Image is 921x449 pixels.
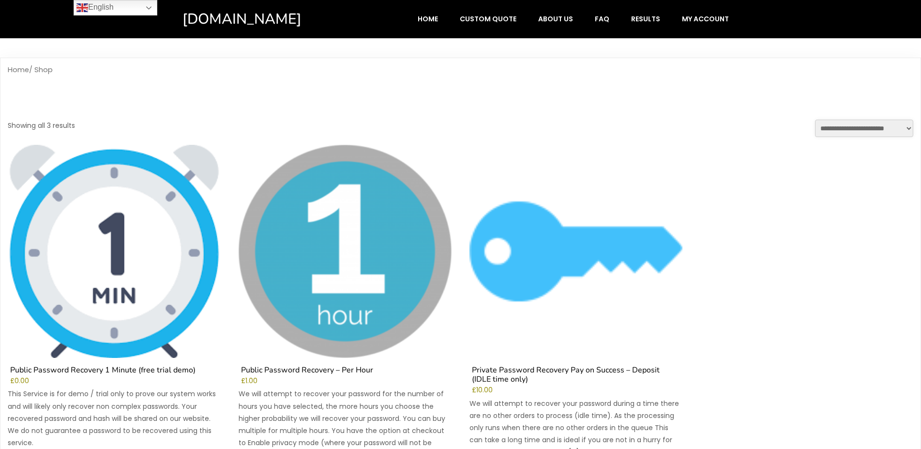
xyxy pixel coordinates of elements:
[8,145,221,377] a: Public Password Recovery 1 Minute (free trial demo)
[182,10,343,29] a: [DOMAIN_NAME]
[672,10,739,28] a: My account
[241,376,257,386] bdi: 1.00
[472,386,493,395] bdi: 10.00
[8,82,913,120] h1: Shop
[418,15,438,23] span: Home
[682,15,729,23] span: My account
[8,65,913,75] nav: Breadcrumb
[10,376,29,386] bdi: 0.00
[408,10,448,28] a: Home
[585,10,619,28] a: FAQ
[8,145,221,358] img: Public Password Recovery 1 Minute (free trial demo)
[538,15,573,23] span: About Us
[8,388,221,449] p: This Service is for demo / trial only to prove our system works and will likely only recover non ...
[472,386,476,395] span: £
[8,65,29,75] a: Home
[469,145,682,358] img: Private Password Recovery Pay on Success - Deposit (IDLE time only)
[528,10,583,28] a: About Us
[631,15,660,23] span: Results
[239,366,452,377] h2: Public Password Recovery – Per Hour
[621,10,670,28] a: Results
[450,10,527,28] a: Custom Quote
[815,120,913,137] select: Shop order
[76,2,88,14] img: en
[239,145,452,358] img: Public Password Recovery - Per Hour
[469,145,682,387] a: Private Password Recovery Pay on Success – Deposit (IDLE time only)
[10,376,15,386] span: £
[460,15,516,23] span: Custom Quote
[469,366,682,387] h2: Private Password Recovery Pay on Success – Deposit (IDLE time only)
[8,120,75,132] p: Showing all 3 results
[8,366,221,377] h2: Public Password Recovery 1 Minute (free trial demo)
[595,15,609,23] span: FAQ
[241,376,245,386] span: £
[239,145,452,377] a: Public Password Recovery – Per Hour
